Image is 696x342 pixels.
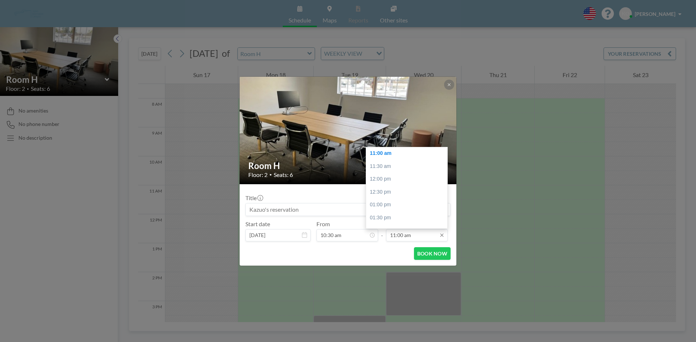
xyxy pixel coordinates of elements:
img: 537.JPG [240,49,457,212]
div: 02:00 pm [366,224,451,237]
label: Start date [245,220,270,228]
button: BOOK NOW [414,247,451,260]
label: Title [245,194,262,202]
input: Kazuo's reservation [246,203,450,216]
div: 01:00 pm [366,198,451,211]
div: 01:30 pm [366,211,451,224]
div: 12:30 pm [366,186,451,199]
span: - [381,223,383,239]
label: From [316,220,330,228]
span: • [269,172,272,177]
span: Seats: 6 [274,171,293,178]
h2: Room H [248,160,448,171]
div: 11:30 am [366,160,451,173]
div: 11:00 am [366,147,451,160]
div: 12:00 pm [366,173,451,186]
span: Floor: 2 [248,171,268,178]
